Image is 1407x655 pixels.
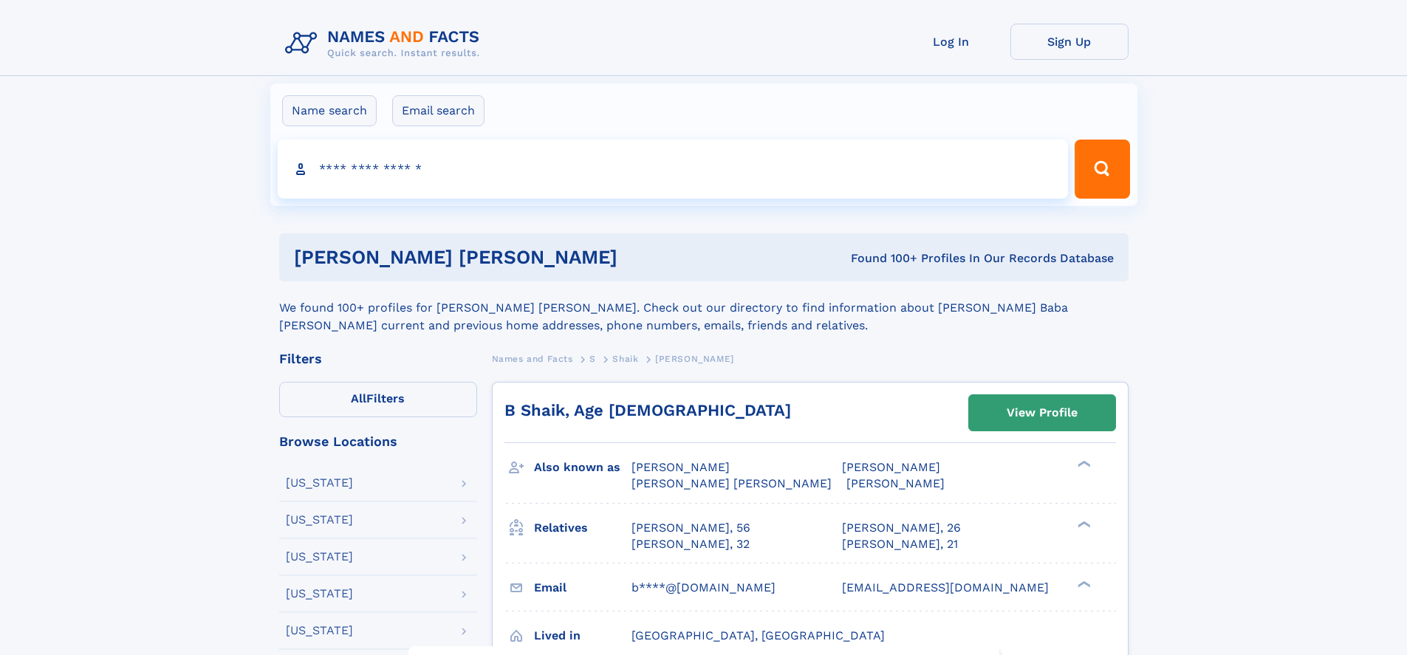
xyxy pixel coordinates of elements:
[589,354,596,364] span: S
[279,352,477,366] div: Filters
[534,515,631,541] h3: Relatives
[842,580,1049,594] span: [EMAIL_ADDRESS][DOMAIN_NAME]
[534,575,631,600] h3: Email
[842,460,940,474] span: [PERSON_NAME]
[842,536,958,552] a: [PERSON_NAME], 21
[734,250,1114,267] div: Found 100+ Profiles In Our Records Database
[286,551,353,563] div: [US_STATE]
[492,349,573,368] a: Names and Facts
[631,460,730,474] span: [PERSON_NAME]
[286,588,353,600] div: [US_STATE]
[286,625,353,637] div: [US_STATE]
[1010,24,1129,60] a: Sign Up
[612,349,638,368] a: Shaik
[842,520,961,536] a: [PERSON_NAME], 26
[279,382,477,417] label: Filters
[1074,459,1092,469] div: ❯
[631,536,750,552] a: [PERSON_NAME], 32
[286,514,353,526] div: [US_STATE]
[612,354,638,364] span: Shaik
[589,349,596,368] a: S
[1075,140,1129,199] button: Search Button
[846,476,945,490] span: [PERSON_NAME]
[279,435,477,448] div: Browse Locations
[969,395,1115,431] a: View Profile
[294,248,734,267] h1: [PERSON_NAME] [PERSON_NAME]
[392,95,485,126] label: Email search
[631,476,832,490] span: [PERSON_NAME] [PERSON_NAME]
[351,391,366,405] span: All
[282,95,377,126] label: Name search
[892,24,1010,60] a: Log In
[278,140,1069,199] input: search input
[655,354,734,364] span: [PERSON_NAME]
[286,477,353,489] div: [US_STATE]
[631,628,885,642] span: [GEOGRAPHIC_DATA], [GEOGRAPHIC_DATA]
[1074,519,1092,529] div: ❯
[631,520,750,536] a: [PERSON_NAME], 56
[279,24,492,64] img: Logo Names and Facts
[534,455,631,480] h3: Also known as
[1007,396,1078,430] div: View Profile
[1074,579,1092,589] div: ❯
[504,401,791,419] a: B Shaik, Age [DEMOGRAPHIC_DATA]
[279,281,1129,335] div: We found 100+ profiles for [PERSON_NAME] [PERSON_NAME]. Check out our directory to find informati...
[534,623,631,648] h3: Lived in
